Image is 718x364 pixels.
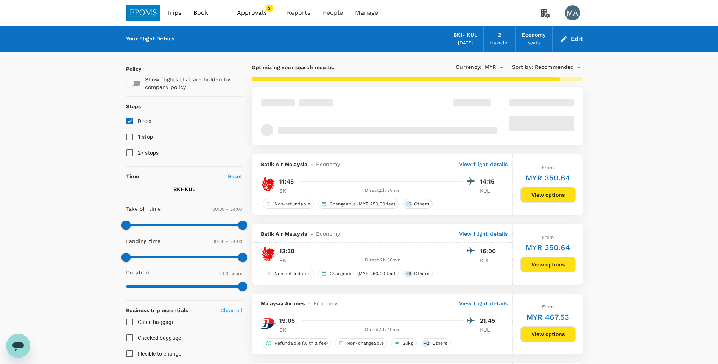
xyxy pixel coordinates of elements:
[480,326,499,334] p: KUL
[307,230,316,238] span: -
[402,199,433,209] div: +6Others
[520,257,576,272] button: View options
[279,177,294,186] p: 11:45
[126,205,161,213] p: Take off time
[542,235,554,240] span: From
[138,150,159,156] span: 2+ stops
[303,326,463,334] div: Direct , 2h 40min
[559,33,586,45] button: Edit
[421,338,451,348] div: +2Others
[303,257,463,264] div: Direct , 2h 30min
[318,269,399,278] div: Changeable (MYR 250.00 fee)
[138,335,181,341] span: Checked baggage
[542,165,554,170] span: From
[327,201,398,207] span: Changeable (MYR 250.00 fee)
[263,199,314,209] div: Non-refundable
[271,340,331,347] span: Refundable (with a fee)
[542,304,554,310] span: From
[459,300,508,307] p: View flight details
[219,271,243,276] span: 24.0 hours
[138,134,153,140] span: 1 stop
[498,31,501,39] div: 2
[313,300,337,307] span: Economy
[138,351,182,357] span: Flexible to change
[126,173,139,180] p: Time
[496,62,507,73] button: Open
[480,247,499,256] p: 16:00
[138,319,174,325] span: Cabin baggage
[422,340,431,347] span: + 2
[535,63,574,72] span: Recommended
[263,269,314,278] div: Non-refundable
[212,239,243,244] span: 00:00 - 24:00
[261,300,305,307] span: Malaysia Airlines
[261,177,276,192] img: OD
[490,39,509,47] div: traveller
[565,5,580,20] div: MA
[520,187,576,203] button: View options
[520,326,576,342] button: View options
[261,160,308,168] span: Batik Air Malaysia
[279,187,298,194] p: BKI
[303,187,463,194] div: Direct , 2h 30min
[228,173,243,180] p: Reset
[402,269,433,278] div: +6Others
[266,5,273,12] span: 3
[526,311,570,323] h6: MYR 467.53
[411,271,432,277] span: Others
[459,160,508,168] p: View flight details
[335,338,387,348] div: Non-changeable
[6,334,30,358] iframe: Button to launch messaging window
[263,338,331,348] div: Refundable (with a fee)
[271,271,314,277] span: Non-refundable
[512,63,533,72] span: Sort by :
[404,201,413,207] span: + 6
[316,160,340,168] span: Economy
[458,39,473,47] div: [DATE]
[279,257,298,264] p: BKI
[526,172,570,184] h6: MYR 350.64
[279,326,298,334] p: BKI
[526,241,570,254] h6: MYR 350.64
[411,201,432,207] span: Others
[279,247,295,256] p: 13:30
[429,340,450,347] span: Others
[355,8,378,17] span: Manage
[400,340,416,347] span: 20kg
[307,160,316,168] span: -
[237,8,275,17] span: Approvals
[323,8,343,17] span: People
[252,64,417,71] p: Optimizing your search results..
[261,316,276,331] img: MH
[453,31,477,39] div: BKI - KUL
[344,340,387,347] span: Non-changeable
[173,185,195,193] p: BKI - KUL
[318,199,399,209] div: Changeable (MYR 250.00 fee)
[459,230,508,238] p: View flight details
[126,5,161,21] img: EPOMS SDN BHD
[480,187,499,194] p: KUL
[522,31,546,39] div: Economy
[480,177,499,186] p: 14:15
[126,307,188,313] strong: Business trip essentials
[261,230,308,238] span: Batik Air Malaysia
[404,271,413,277] span: + 6
[316,230,340,238] span: Economy
[305,300,313,307] span: -
[279,316,295,325] p: 19:05
[456,63,481,72] span: Currency :
[126,65,133,73] p: Policy
[167,8,181,17] span: Trips
[528,39,540,47] div: seats
[480,316,499,325] p: 21:45
[212,207,243,212] span: 00:00 - 24:00
[271,201,314,207] span: Non-refundable
[126,237,161,245] p: Landing time
[480,257,499,264] p: KUL
[193,8,209,17] span: Book
[327,271,398,277] span: Changeable (MYR 250.00 fee)
[391,338,417,348] div: 20kg
[138,118,152,124] span: Direct
[126,103,141,109] strong: Stops
[126,269,149,276] p: Duration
